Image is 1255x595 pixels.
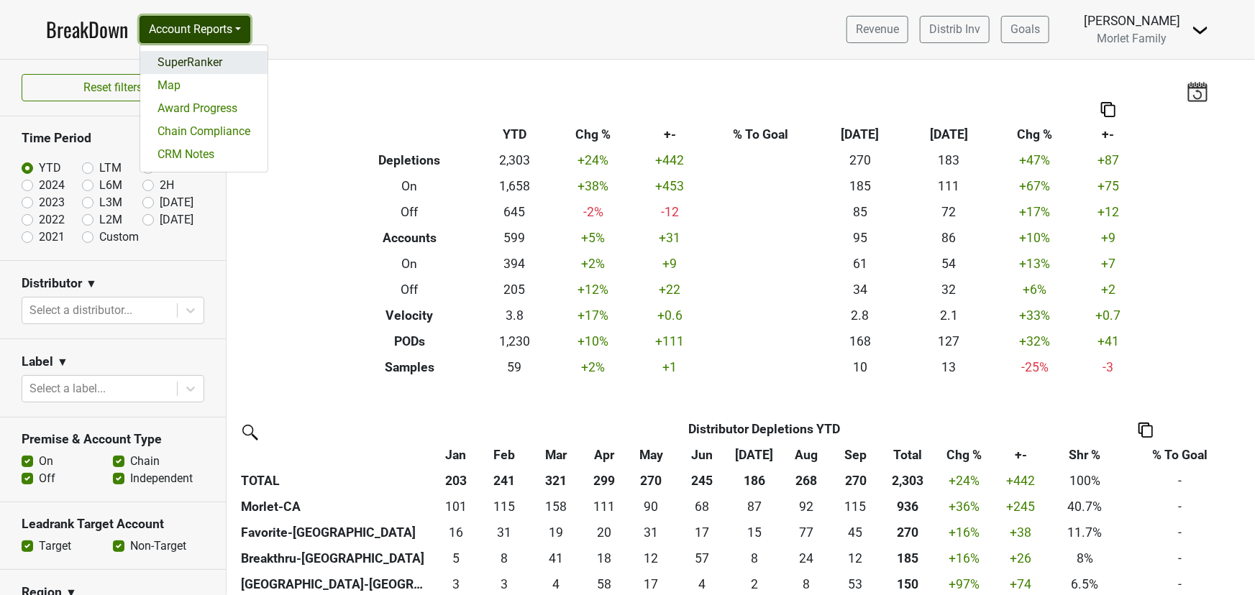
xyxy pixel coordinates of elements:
label: Chain [130,453,160,470]
td: 645 [478,199,552,225]
td: +22 [635,277,706,303]
h3: Leadrank Target Account [22,517,204,532]
td: 18.167 [583,545,626,571]
td: +47 % [993,147,1077,173]
label: L6M [99,177,122,194]
div: +26 [995,549,1047,568]
th: Off [342,199,478,225]
div: 115 [836,497,875,516]
td: 168 [816,328,905,354]
th: On [342,173,478,199]
span: ▼ [86,275,97,292]
th: % To Goal [706,121,816,147]
a: CRM Notes [140,143,268,166]
td: +0.7 [1077,303,1140,328]
td: 54 [905,251,993,277]
td: 157.5 [530,494,582,520]
div: 12 [629,549,673,568]
div: [PERSON_NAME] [1084,11,1180,30]
td: 11.834 [832,545,879,571]
th: YTD [478,121,552,147]
th: Depletions [342,147,478,173]
label: YTD [39,160,61,177]
th: 321 [530,468,582,494]
td: 8 [729,545,780,571]
div: 2 [732,575,777,594]
td: +17 % [993,199,1077,225]
td: 3.8 [478,303,552,328]
td: +453 [635,173,706,199]
th: 245 [676,468,728,494]
label: On [39,453,53,470]
td: 16 [434,520,479,545]
div: 87 [732,497,777,516]
th: Mar: activate to sort column ascending [530,442,582,468]
th: 270 [626,468,676,494]
td: +67 % [993,173,1077,199]
th: +- [635,121,706,147]
img: Copy to clipboard [1138,423,1153,438]
th: &nbsp;: activate to sort column ascending [237,442,434,468]
th: Chg % [993,121,1077,147]
div: 8 [482,549,527,568]
td: 30.833 [478,520,530,545]
td: 2.8 [816,303,905,328]
td: 95 [816,225,905,251]
label: 2H [160,177,174,194]
th: TOTAL [237,468,434,494]
td: 19.333 [530,520,582,545]
td: 44.583 [832,520,879,545]
div: 24 [784,549,829,568]
div: 16 [437,523,475,542]
td: -12 [635,199,706,225]
label: Independent [130,470,193,487]
th: Chg %: activate to sort column ascending [937,442,991,468]
td: 4.666 [434,545,479,571]
span: +442 [1007,474,1036,488]
a: BreakDown [46,14,128,45]
td: 185 [816,173,905,199]
div: 20 [586,523,623,542]
th: Favorite-[GEOGRAPHIC_DATA] [237,520,434,545]
div: 270 [882,523,934,542]
td: +111 [635,328,706,354]
th: Accounts [342,225,478,251]
th: Morlet-CA [237,494,434,520]
th: 203 [434,468,479,494]
div: 5 [437,549,475,568]
label: Off [39,470,55,487]
label: 2024 [39,177,65,194]
td: 24 [780,545,832,571]
label: L2M [99,211,122,229]
label: Custom [99,229,139,246]
th: Jun: activate to sort column ascending [676,442,728,468]
td: 183 [905,147,993,173]
td: +16 % [937,545,991,571]
div: 111 [586,497,623,516]
th: 269.661 [879,520,937,545]
td: 115.333 [832,494,879,520]
td: +16 % [937,520,991,545]
td: +442 [635,147,706,173]
th: Chg % [552,121,635,147]
td: 57.255 [676,545,728,571]
div: 17 [680,523,725,542]
img: Copy to clipboard [1101,102,1115,117]
label: 2021 [39,229,65,246]
td: 11.7% [1051,520,1120,545]
h3: Premise & Account Type [22,432,204,447]
a: SuperRanker [140,51,268,74]
label: L3M [99,194,122,211]
td: 87 [729,494,780,520]
a: Revenue [846,16,908,43]
label: Target [39,538,71,555]
td: 127 [905,328,993,354]
td: +10 % [993,225,1077,251]
td: 68 [676,494,728,520]
a: Chain Compliance [140,120,268,143]
td: -2 % [552,199,635,225]
td: 59 [478,354,552,380]
td: +36 % [937,494,991,520]
td: +1 [635,354,706,380]
td: +32 % [993,328,1077,354]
